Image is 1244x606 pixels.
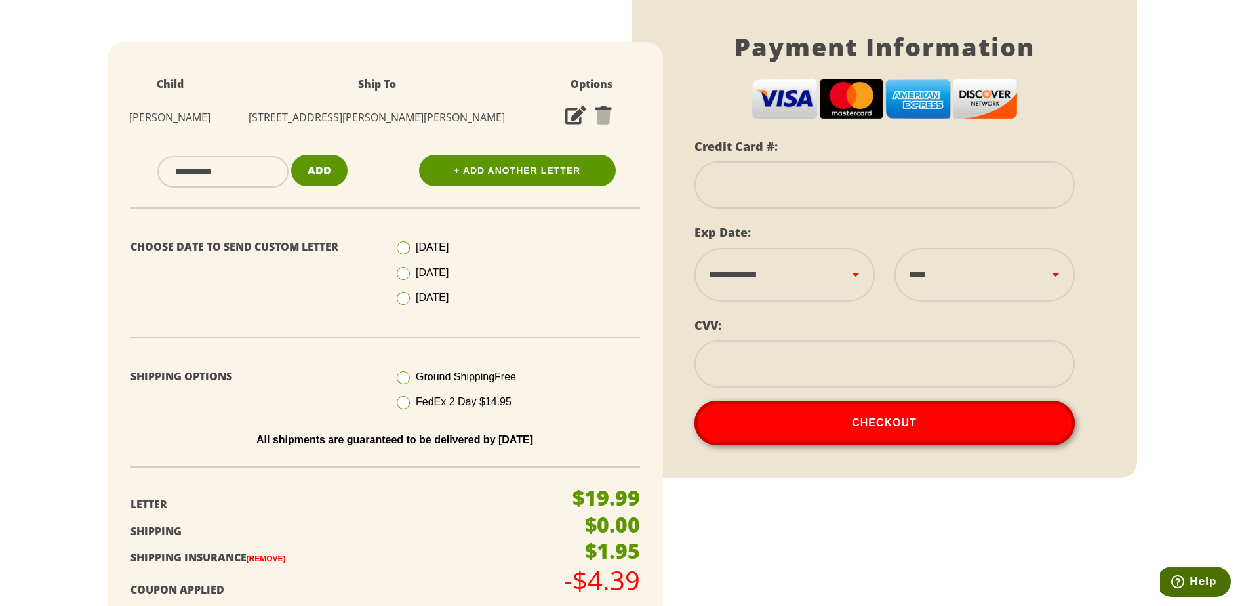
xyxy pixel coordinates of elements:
[752,79,1018,120] img: cc-logos.png
[130,237,376,256] p: Choose Date To Send Custom Letter
[572,487,640,508] p: $19.99
[416,267,449,278] span: [DATE]
[130,367,376,386] p: Shipping Options
[585,540,640,561] p: $1.95
[694,32,1075,62] h1: Payment Information
[694,317,721,333] label: CVV:
[416,292,449,303] span: [DATE]
[130,495,552,514] p: Letter
[220,68,534,100] th: Ship To
[564,567,640,594] p: -$4.39
[1160,567,1231,599] iframe: Opens a widget where you can find more information
[130,548,552,567] p: Shipping Insurance
[694,401,1075,445] button: Checkout
[247,554,286,563] a: (Remove)
[534,68,649,100] th: Options
[585,514,640,535] p: $0.00
[494,371,516,382] span: Free
[130,580,552,599] p: Coupon Applied
[416,371,516,382] span: Ground Shipping
[220,100,534,135] td: [STREET_ADDRESS][PERSON_NAME][PERSON_NAME]
[416,396,512,407] span: FedEx 2 Day $14.95
[694,224,751,240] label: Exp Date:
[308,163,331,178] span: Add
[140,434,650,446] p: All shipments are guaranteed to be delivered by [DATE]
[419,155,616,186] a: + Add Another Letter
[121,100,220,135] td: [PERSON_NAME]
[291,155,348,187] button: Add
[694,138,778,154] label: Credit Card #:
[130,522,552,541] p: Shipping
[416,241,449,253] span: [DATE]
[121,68,220,100] th: Child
